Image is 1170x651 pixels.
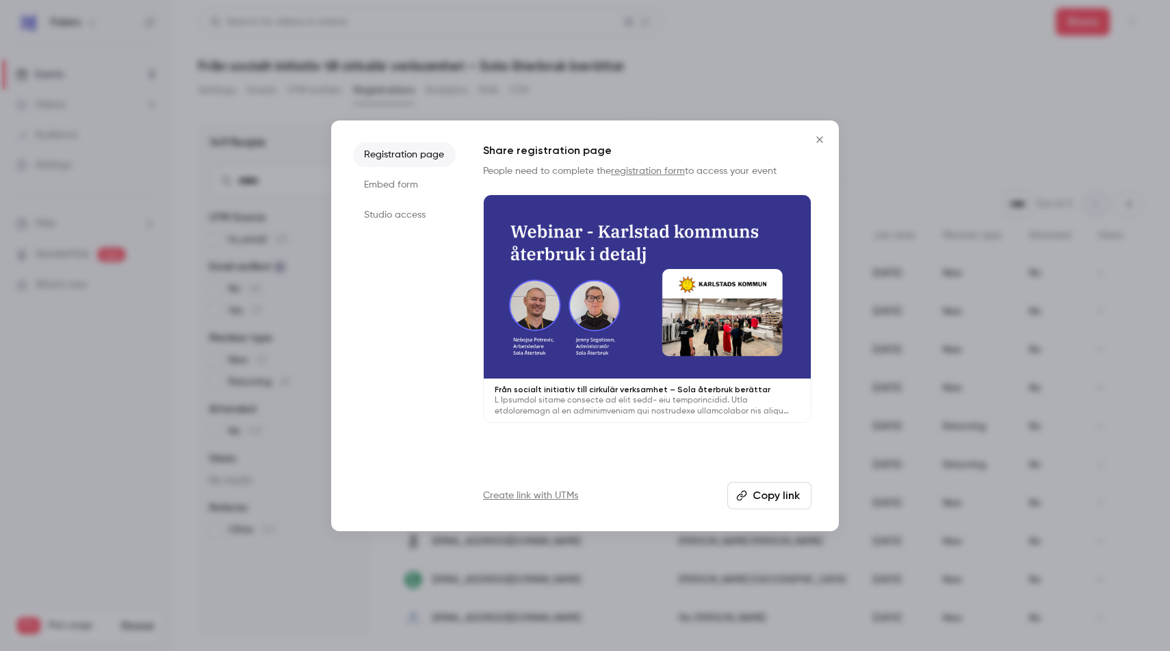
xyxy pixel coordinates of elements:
[495,384,800,395] p: Från socialt initiativ till cirkulär verksamhet – Sola återbruk berättar
[495,395,800,417] p: L Ipsumdol sitame consecte ad elit sedd- eiu temporincidid. Utla etdoloremagn al en adminimveniam...
[353,142,456,167] li: Registration page
[483,194,811,424] a: Från socialt initiativ till cirkulär verksamhet – Sola återbruk berättarL Ipsumdol sitame consect...
[353,203,456,227] li: Studio access
[611,166,685,176] a: registration form
[483,164,811,178] p: People need to complete the to access your event
[806,126,833,153] button: Close
[353,173,456,197] li: Embed form
[483,489,578,502] a: Create link with UTMs
[727,482,811,509] button: Copy link
[483,142,811,159] h1: Share registration page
